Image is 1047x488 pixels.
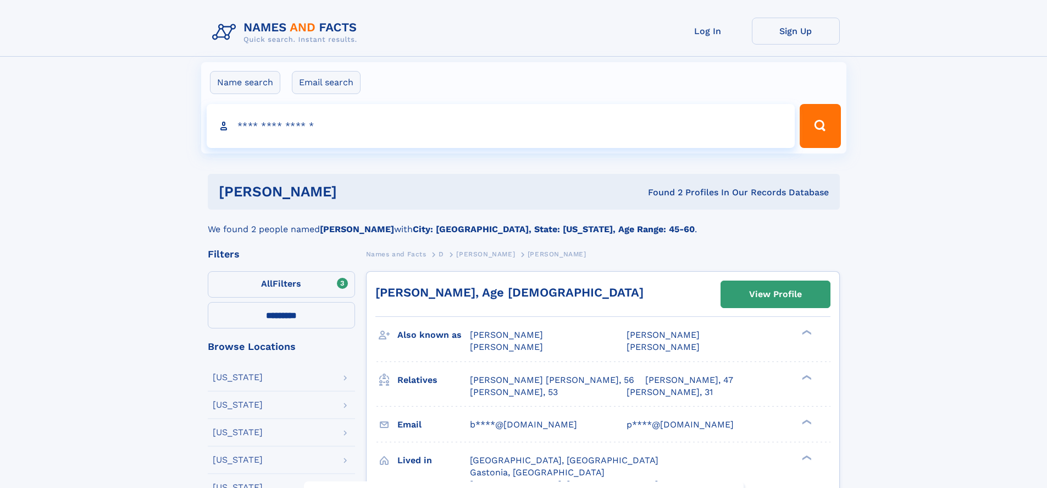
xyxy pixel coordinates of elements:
[470,374,634,386] a: [PERSON_NAME] [PERSON_NAME], 56
[470,330,543,340] span: [PERSON_NAME]
[492,187,829,199] div: Found 2 Profiles In Our Records Database
[219,185,492,199] h1: [PERSON_NAME]
[470,342,543,352] span: [PERSON_NAME]
[470,386,558,398] a: [PERSON_NAME], 53
[208,342,355,352] div: Browse Locations
[721,281,830,308] a: View Profile
[208,18,366,47] img: Logo Names and Facts
[213,401,263,409] div: [US_STATE]
[397,326,470,344] h3: Also known as
[627,386,713,398] a: [PERSON_NAME], 31
[261,278,273,289] span: All
[207,104,795,148] input: search input
[366,247,426,261] a: Names and Facts
[397,451,470,470] h3: Lived in
[456,250,515,258] span: [PERSON_NAME]
[208,210,840,236] div: We found 2 people named with .
[208,249,355,259] div: Filters
[799,418,812,425] div: ❯
[470,467,605,478] span: Gastonia, [GEOGRAPHIC_DATA]
[645,374,733,386] a: [PERSON_NAME], 47
[213,456,263,464] div: [US_STATE]
[292,71,361,94] label: Email search
[439,247,444,261] a: D
[799,329,812,336] div: ❯
[456,247,515,261] a: [PERSON_NAME]
[208,271,355,298] label: Filters
[397,371,470,390] h3: Relatives
[799,454,812,461] div: ❯
[397,415,470,434] h3: Email
[320,224,394,234] b: [PERSON_NAME]
[800,104,840,148] button: Search Button
[749,282,802,307] div: View Profile
[213,428,263,437] div: [US_STATE]
[627,342,700,352] span: [PERSON_NAME]
[213,373,263,382] div: [US_STATE]
[470,455,658,465] span: [GEOGRAPHIC_DATA], [GEOGRAPHIC_DATA]
[627,330,700,340] span: [PERSON_NAME]
[799,374,812,381] div: ❯
[439,250,444,258] span: D
[664,18,752,45] a: Log In
[752,18,840,45] a: Sign Up
[375,286,644,299] a: [PERSON_NAME], Age [DEMOGRAPHIC_DATA]
[210,71,280,94] label: Name search
[413,224,695,234] b: City: [GEOGRAPHIC_DATA], State: [US_STATE], Age Range: 45-60
[528,250,586,258] span: [PERSON_NAME]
